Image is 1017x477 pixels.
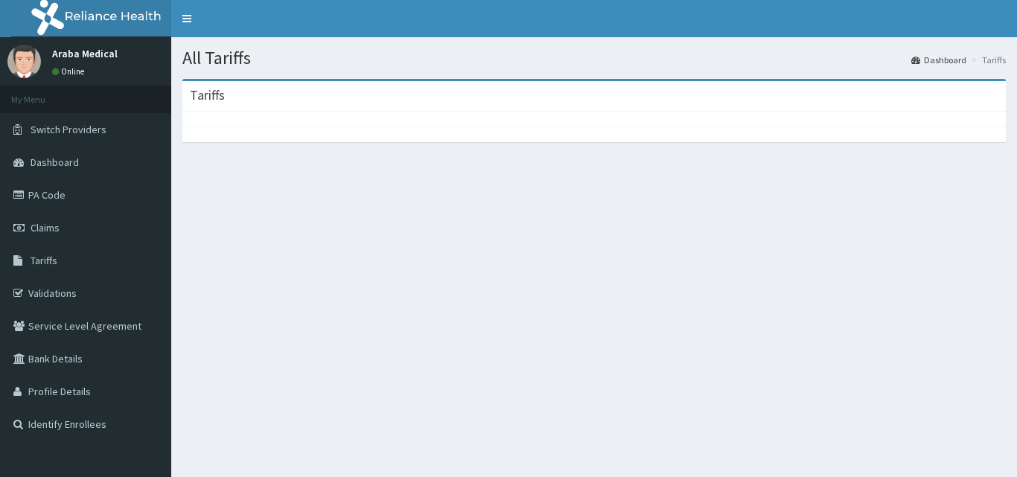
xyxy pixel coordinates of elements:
[31,156,79,169] span: Dashboard
[190,89,225,102] h3: Tariffs
[7,45,41,78] img: User Image
[31,123,106,136] span: Switch Providers
[911,54,966,66] a: Dashboard
[968,54,1006,66] li: Tariffs
[31,254,57,267] span: Tariffs
[52,48,118,59] p: Araba Medical
[31,221,60,234] span: Claims
[52,66,88,77] a: Online
[182,48,1006,68] h1: All Tariffs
